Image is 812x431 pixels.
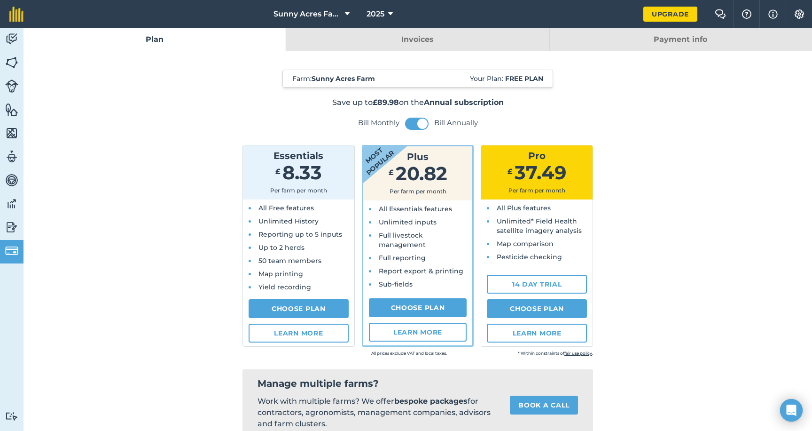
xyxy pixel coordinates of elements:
span: Report export & printing [379,267,463,275]
label: Bill Annually [434,118,478,128]
a: Learn more [369,323,467,342]
span: 20.82 [396,162,447,185]
a: fair use policy [564,351,592,356]
span: Per farm per month [270,187,327,194]
span: Pro [528,150,546,161]
span: Unlimited* Field Health satellite imagery analysis [497,217,582,235]
span: All Plus features [497,204,551,212]
span: £ [275,167,281,176]
span: Unlimited History [258,217,319,225]
img: svg+xml;base64,PD94bWwgdmVyc2lvbj0iMS4wIiBlbmNvZGluZz0idXRmLTgiPz4KPCEtLSBHZW5lcmF0b3I6IEFkb2JlIE... [5,80,18,93]
a: 14 day trial [487,275,587,294]
strong: Free plan [505,74,543,83]
a: Choose Plan [369,298,467,317]
span: Full livestock management [379,231,426,249]
span: Farm : [292,74,375,83]
h2: Manage multiple farms? [258,377,578,390]
span: Unlimited inputs [379,218,437,226]
small: All prices exclude VAT and local taxes. [301,349,447,358]
img: svg+xml;base64,PD94bWwgdmVyc2lvbj0iMS4wIiBlbmNvZGluZz0idXRmLTgiPz4KPCEtLSBHZW5lcmF0b3I6IEFkb2JlIE... [5,173,18,187]
span: Yield recording [258,283,311,291]
span: Per farm per month [390,188,446,195]
img: svg+xml;base64,PD94bWwgdmVyc2lvbj0iMS4wIiBlbmNvZGluZz0idXRmLTgiPz4KPCEtLSBHZW5lcmF0b3I6IEFkb2JlIE... [5,197,18,211]
a: Invoices [286,28,548,51]
img: svg+xml;base64,PHN2ZyB4bWxucz0iaHR0cDovL3d3dy53My5vcmcvMjAwMC9zdmciIHdpZHRoPSI1NiIgaGVpZ2h0PSI2MC... [5,103,18,117]
span: Sunny Acres Farm [273,8,341,20]
img: Two speech bubbles overlapping with the left bubble in the forefront [715,9,726,19]
img: svg+xml;base64,PD94bWwgdmVyc2lvbj0iMS4wIiBlbmNvZGluZz0idXRmLTgiPz4KPCEtLSBHZW5lcmF0b3I6IEFkb2JlIE... [5,150,18,164]
img: svg+xml;base64,PHN2ZyB4bWxucz0iaHR0cDovL3d3dy53My5vcmcvMjAwMC9zdmciIHdpZHRoPSIxNyIgaGVpZ2h0PSIxNy... [768,8,778,20]
img: fieldmargin Logo [9,7,23,22]
p: Save up to on the [179,97,657,108]
span: Full reporting [379,254,426,262]
strong: bespoke packages [394,397,468,406]
span: £ [507,167,513,176]
img: svg+xml;base64,PHN2ZyB4bWxucz0iaHR0cDovL3d3dy53My5vcmcvMjAwMC9zdmciIHdpZHRoPSI1NiIgaGVpZ2h0PSI2MC... [5,56,18,70]
a: Book a call [510,396,578,415]
img: svg+xml;base64,PD94bWwgdmVyc2lvbj0iMS4wIiBlbmNvZGluZz0idXRmLTgiPz4KPCEtLSBHZW5lcmF0b3I6IEFkb2JlIE... [5,32,18,46]
span: Plus [407,151,429,162]
span: 37.49 [515,161,566,184]
a: Plan [23,28,286,51]
img: A question mark icon [741,9,752,19]
img: A cog icon [794,9,805,19]
label: Bill Monthly [358,118,399,128]
strong: Sunny Acres Farm [312,74,375,83]
span: Map comparison [497,239,554,248]
span: 8.33 [282,161,322,184]
p: Work with multiple farms? We offer for contractors, agronomists, management companies, advisors a... [258,396,495,430]
strong: Most popular [335,119,412,191]
span: £ [389,168,394,177]
a: Choose Plan [487,299,587,318]
a: Learn more [487,324,587,343]
strong: £89.98 [373,98,399,107]
img: svg+xml;base64,PHN2ZyB4bWxucz0iaHR0cDovL3d3dy53My5vcmcvMjAwMC9zdmciIHdpZHRoPSI1NiIgaGVpZ2h0PSI2MC... [5,126,18,140]
strong: Annual subscription [424,98,504,107]
img: svg+xml;base64,PD94bWwgdmVyc2lvbj0iMS4wIiBlbmNvZGluZz0idXRmLTgiPz4KPCEtLSBHZW5lcmF0b3I6IEFkb2JlIE... [5,220,18,234]
span: Pesticide checking [497,253,562,261]
span: 2025 [367,8,384,20]
span: 50 team members [258,256,321,265]
span: Map printing [258,270,303,278]
span: Your Plan: [470,74,543,83]
a: Payment info [549,28,812,51]
div: Open Intercom Messenger [780,399,803,422]
span: Per farm per month [508,187,565,194]
a: Learn more [249,324,349,343]
span: Up to 2 herds [258,243,304,252]
small: * Within constraints of . [447,349,593,358]
span: All Essentials features [379,205,452,213]
span: Sub-fields [379,280,413,288]
span: Reporting up to 5 inputs [258,230,342,239]
a: Choose Plan [249,299,349,318]
span: Essentials [273,150,323,161]
span: All Free features [258,204,314,212]
a: Upgrade [643,7,697,22]
img: svg+xml;base64,PD94bWwgdmVyc2lvbj0iMS4wIiBlbmNvZGluZz0idXRmLTgiPz4KPCEtLSBHZW5lcmF0b3I6IEFkb2JlIE... [5,244,18,257]
img: svg+xml;base64,PD94bWwgdmVyc2lvbj0iMS4wIiBlbmNvZGluZz0idXRmLTgiPz4KPCEtLSBHZW5lcmF0b3I6IEFkb2JlIE... [5,412,18,421]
